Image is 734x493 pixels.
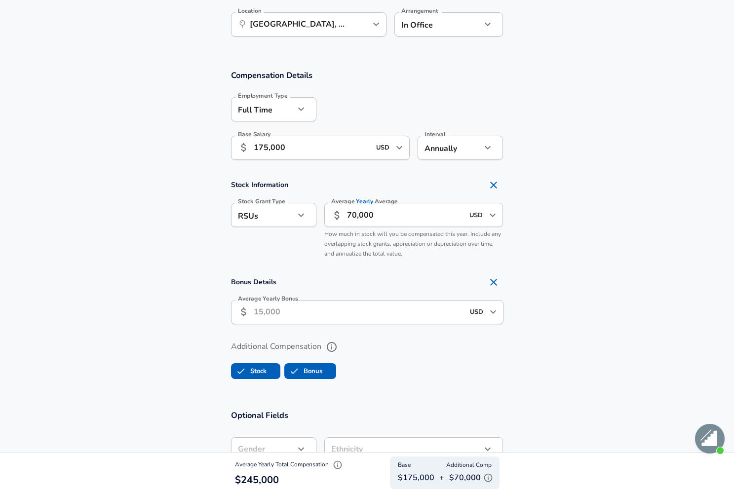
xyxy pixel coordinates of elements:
[695,424,725,454] div: Open chat
[231,203,295,227] div: RSUs
[323,339,340,355] button: help
[392,141,406,154] button: Open
[238,131,270,137] label: Base Salary
[466,207,486,223] input: USD
[467,304,487,320] input: USD
[481,470,496,485] button: Explain Additional Compensation
[484,175,503,195] button: Remove Section
[486,305,500,319] button: Open
[238,8,261,14] label: Location
[235,460,345,468] span: Average Yearly Total Compensation
[347,203,464,227] input: 40,000
[373,140,393,155] input: USD
[324,230,501,258] span: How much in stock will you be compensated this year. Include any overlapping stock grants, apprec...
[449,470,496,485] p: $70,000
[356,197,373,206] span: Yearly
[238,296,298,302] label: Average Yearly Bonus
[231,339,503,355] label: Additional Compensation
[418,136,481,160] div: Annually
[446,460,492,470] span: Additional Comp
[331,198,398,204] label: Average Average
[284,363,336,379] button: BonusBonus
[231,363,280,379] button: StockStock
[425,131,446,137] label: Interval
[285,362,304,380] span: Bonus
[254,136,371,160] input: 100,000
[238,198,285,204] label: Stock Grant Type
[439,472,444,484] p: +
[231,97,295,121] div: Full Time
[231,410,503,421] h3: Optional Fields
[232,362,267,380] label: Stock
[254,300,464,324] input: 15,000
[486,208,500,222] button: Open
[398,460,411,470] span: Base
[231,272,503,292] h4: Bonus Details
[231,70,503,81] h3: Compensation Details
[231,175,503,195] h4: Stock Information
[369,17,383,31] button: Open
[484,272,503,292] button: Remove Section
[398,472,434,484] p: $175,000
[238,93,288,99] label: Employment Type
[285,362,322,380] label: Bonus
[232,362,250,380] span: Stock
[401,8,438,14] label: Arrangement
[330,457,345,472] button: Explain Total Compensation
[394,12,467,37] div: In Office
